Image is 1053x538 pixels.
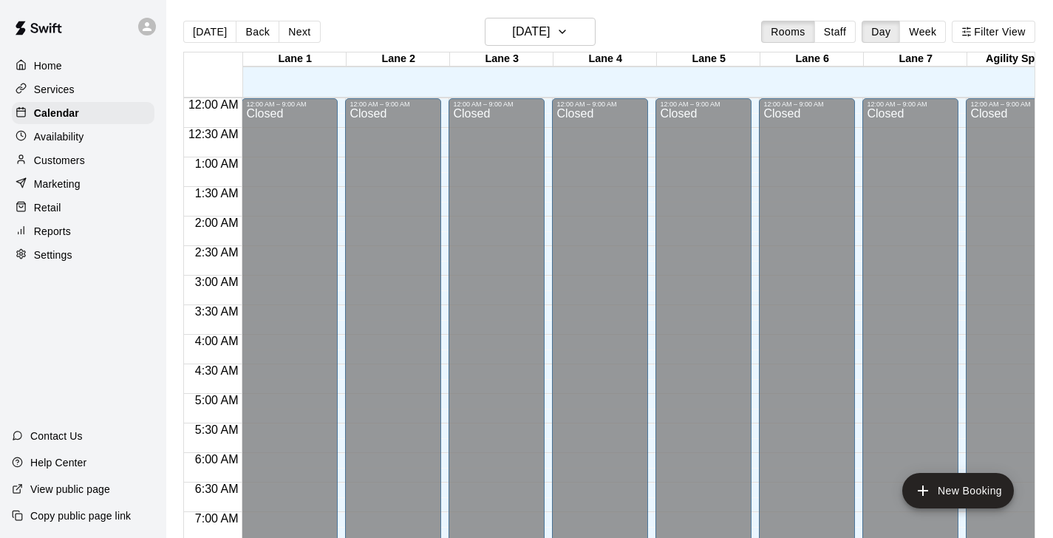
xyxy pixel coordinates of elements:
div: Lane 7 [864,52,967,67]
button: Next [279,21,320,43]
a: Reports [12,220,154,242]
div: Lane 2 [347,52,450,67]
button: Back [236,21,279,43]
div: Lane 6 [760,52,864,67]
p: Calendar [34,106,79,120]
p: Services [34,82,75,97]
a: Customers [12,149,154,171]
span: 2:30 AM [191,246,242,259]
div: 12:00 AM – 9:00 AM [246,101,333,108]
button: add [902,473,1014,508]
span: 2:00 AM [191,217,242,229]
a: Retail [12,197,154,219]
a: Availability [12,126,154,148]
span: 6:00 AM [191,453,242,466]
div: 12:00 AM – 9:00 AM [350,101,437,108]
p: Help Center [30,455,86,470]
div: 12:00 AM – 9:00 AM [763,101,851,108]
p: Reports [34,224,71,239]
button: Day [862,21,900,43]
span: 12:00 AM [185,98,242,111]
div: 12:00 AM – 9:00 AM [453,101,540,108]
p: Retail [34,200,61,215]
p: Home [34,58,62,73]
div: Lane 4 [553,52,657,67]
h6: [DATE] [512,21,550,42]
p: Marketing [34,177,81,191]
button: Week [899,21,946,43]
button: Rooms [761,21,814,43]
p: Contact Us [30,429,83,443]
a: Calendar [12,102,154,124]
div: Lane 1 [243,52,347,67]
div: Lane 3 [450,52,553,67]
p: Copy public page link [30,508,131,523]
span: 5:30 AM [191,423,242,436]
button: Filter View [952,21,1035,43]
span: 3:00 AM [191,276,242,288]
a: Marketing [12,173,154,195]
span: 4:30 AM [191,364,242,377]
p: Settings [34,248,72,262]
button: [DATE] [485,18,596,46]
span: 1:00 AM [191,157,242,170]
a: Home [12,55,154,77]
span: 5:00 AM [191,394,242,406]
a: Settings [12,244,154,266]
button: [DATE] [183,21,236,43]
span: 1:30 AM [191,187,242,200]
span: 12:30 AM [185,128,242,140]
button: Staff [814,21,856,43]
span: 6:30 AM [191,483,242,495]
div: 12:00 AM – 9:00 AM [660,101,747,108]
span: 7:00 AM [191,512,242,525]
div: Lane 5 [657,52,760,67]
p: Availability [34,129,84,144]
div: 12:00 AM – 9:00 AM [867,101,954,108]
a: Services [12,78,154,101]
div: 12:00 AM – 9:00 AM [556,101,644,108]
p: View public page [30,482,110,497]
span: 3:30 AM [191,305,242,318]
p: Customers [34,153,85,168]
span: 4:00 AM [191,335,242,347]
